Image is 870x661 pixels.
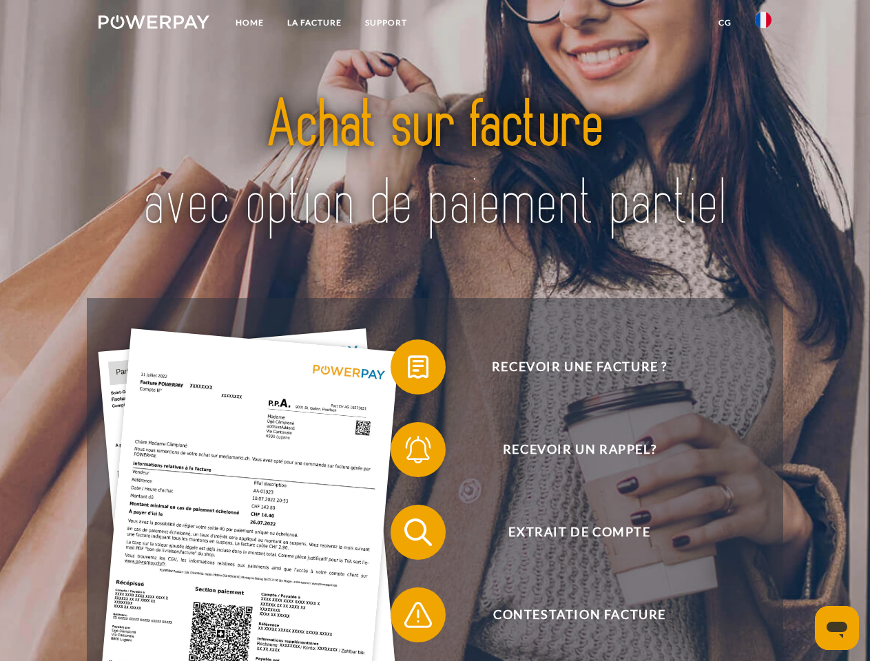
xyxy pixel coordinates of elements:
a: LA FACTURE [276,10,353,35]
a: CG [707,10,743,35]
button: Recevoir une facture ? [391,339,749,395]
img: title-powerpay_fr.svg [132,66,738,264]
img: logo-powerpay-white.svg [99,15,209,29]
iframe: Bouton de lancement de la fenêtre de messagerie [815,606,859,650]
span: Contestation Facture [411,587,748,642]
img: fr [755,12,771,28]
button: Contestation Facture [391,587,749,642]
a: Support [353,10,419,35]
span: Recevoir un rappel? [411,422,748,477]
button: Recevoir un rappel? [391,422,749,477]
a: Home [224,10,276,35]
span: Recevoir une facture ? [411,339,748,395]
img: qb_bell.svg [401,432,435,467]
img: qb_search.svg [401,515,435,549]
button: Extrait de compte [391,505,749,560]
span: Extrait de compte [411,505,748,560]
img: qb_bill.svg [401,350,435,384]
img: qb_warning.svg [401,598,435,632]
